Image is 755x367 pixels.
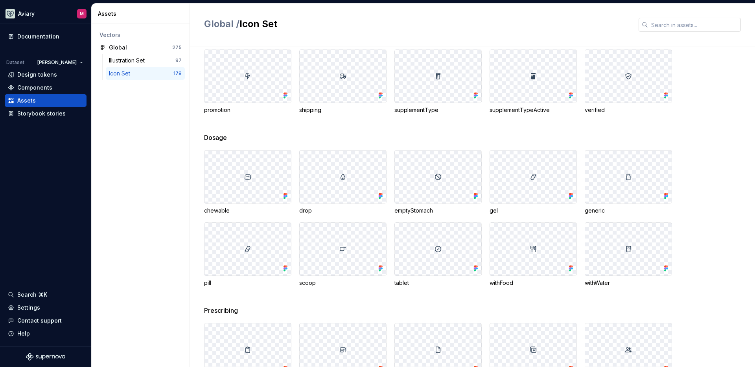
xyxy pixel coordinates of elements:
div: Dataset [6,59,24,66]
div: Search ⌘K [17,291,47,299]
div: Storybook stories [17,110,66,117]
div: promotion [204,106,291,114]
div: withFood [490,279,577,287]
div: chewable [204,207,291,215]
h2: Icon Set [204,18,629,30]
div: pill [204,279,291,287]
div: Icon Set [109,70,133,77]
a: Settings [5,301,87,314]
div: Vectors [99,31,182,39]
div: Contact support [17,317,62,325]
a: Assets [5,94,87,107]
div: Aviary [18,10,35,18]
a: Design tokens [5,68,87,81]
div: Settings [17,304,40,312]
div: 97 [175,57,182,64]
div: generic [585,207,672,215]
a: Illustration Set97 [106,54,185,67]
div: M [80,11,84,17]
button: Help [5,327,87,340]
svg: Supernova Logo [26,353,65,361]
div: Design tokens [17,71,57,79]
div: supplementTypeActive [490,106,577,114]
span: Prescribing [204,306,238,315]
div: drop [299,207,387,215]
div: Documentation [17,33,59,40]
a: Icon Set178 [106,67,185,80]
div: gel [490,207,577,215]
div: Components [17,84,52,92]
div: scoop [299,279,387,287]
div: supplementType [394,106,482,114]
div: Global [109,44,127,51]
button: Contact support [5,314,87,327]
span: Global / [204,18,239,29]
div: withWater [585,279,672,287]
div: tablet [394,279,482,287]
a: Components [5,81,87,94]
div: 178 [173,70,182,77]
div: verified [585,106,672,114]
a: Storybook stories [5,107,87,120]
a: Documentation [5,30,87,43]
button: AviaryM [2,5,90,22]
div: 275 [172,44,182,51]
div: Illustration Set [109,57,148,64]
button: Search ⌘K [5,288,87,301]
div: shipping [299,106,387,114]
div: Help [17,330,30,338]
div: emptyStomach [394,207,482,215]
div: Assets [98,10,186,18]
span: Dosage [204,133,227,142]
img: 256e2c79-9abd-4d59-8978-03feab5a3943.png [6,9,15,18]
span: [PERSON_NAME] [37,59,77,66]
div: Assets [17,97,36,105]
input: Search in assets... [648,18,741,32]
a: Global275 [96,41,185,54]
button: [PERSON_NAME] [34,57,87,68]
